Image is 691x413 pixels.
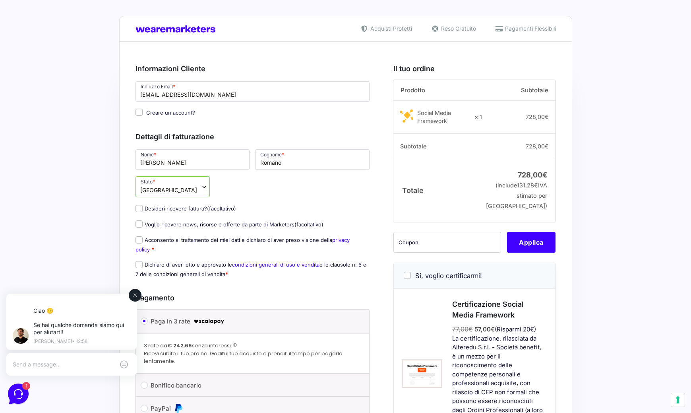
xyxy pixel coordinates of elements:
span: Your Conversations [13,45,64,51]
img: scalapay-logo-black.png [193,317,225,326]
a: Open Help Center [99,113,146,119]
span: Pagamenti Flessibili [503,24,556,33]
p: Ciao 🙂 Se hai qualche domanda siamo qui per aiutarti! [33,67,128,75]
span: € [545,143,549,150]
bdi: 728,00 [518,171,547,179]
a: privacy policy [135,237,350,252]
span: € [545,113,549,120]
span: Si, voglio certificarmi! [415,272,482,280]
button: Le tue preferenze relative al consenso per le tecnologie di tracciamento [671,393,685,407]
th: Subtotale [393,134,482,159]
span: Creare un account? [146,109,195,116]
a: [PERSON_NAME]Ciao 🙂 Se hai qualche domanda siamo qui per aiutarti!1s ago1 [10,54,149,78]
input: Creare un account? [135,109,143,116]
label: Acconsento al trattamento dei miei dati e dichiaro di aver preso visione della [135,237,350,252]
span: Reso Gratuito [439,24,476,33]
span: 57,00 [474,325,495,333]
button: Applica [507,232,556,253]
input: Acconsento al trattamento dei miei dati e dichiaro di aver preso visione dellaprivacy policy [135,236,143,244]
span: € [542,171,547,179]
span: Certificazione Social Media Framework [452,300,524,319]
p: Se hai qualche domanda siamo qui per aiutarti! [38,37,135,52]
div: Social Media Framework [417,109,469,125]
span: (facoltativo) [294,221,323,228]
input: Cognome * [255,149,370,170]
span: € [468,325,473,333]
img: dark [17,44,33,60]
h2: Hello from Marketers 👋 [6,6,134,32]
input: Dichiaro di aver letto e approvato lecondizioni generali di uso e venditae le clausole n. 6 e 7 d... [135,261,143,268]
bdi: 728,00 [526,143,549,150]
span: € [534,182,538,189]
input: Nome * [135,149,250,170]
label: Paga in 3 rate [151,316,352,327]
span: Acquisti Protetti [368,24,412,33]
input: Si, voglio certificarmi! [404,272,411,279]
th: Totale [393,159,482,222]
h3: Il tuo ordine [393,63,556,74]
p: Messages [68,267,91,274]
img: PayPal [174,403,183,413]
input: Search for an Article... [18,130,130,138]
span: Find an Answer [13,113,54,119]
p: Ciao 🙂 [38,23,135,30]
input: Coupon [393,232,501,253]
th: Prodotto [393,80,482,101]
button: Home [6,255,55,274]
span: [PERSON_NAME] [33,57,128,65]
span: 1 [79,255,85,260]
label: Voglio ricevere news, risorse e offerte da parte di Marketers [135,221,323,228]
span: Stato [135,176,210,197]
span: Italia [140,186,197,194]
label: Desideri ricevere fattura? [135,205,236,212]
small: (include IVA stimato per [GEOGRAPHIC_DATA]) [486,182,547,209]
span: (facoltativo) [207,205,236,212]
label: Dichiaro di aver letto e approvato le e le clausole n. 6 e 7 delle condizioni generali di vendita [135,261,366,277]
p: 1s ago [132,57,146,64]
a: condizioni generali di uso e vendita [232,261,319,268]
a: See all [128,45,146,51]
button: Help [104,255,153,274]
strong: × 1 [474,113,482,121]
span: 77,00 [452,325,473,333]
p: Help [123,267,134,274]
input: Desideri ricevere fattura?(facoltativo) [135,205,143,212]
h3: Informazioni Cliente [135,63,370,74]
span: 1 [138,67,146,75]
iframe: Customerly Messenger Launcher [6,382,30,406]
p: [PERSON_NAME] • 12:58 [38,55,135,60]
label: Bonifico bancario [151,380,352,392]
h3: Dettagli di fatturazione [135,131,370,142]
img: badge-300x212.png [394,359,442,388]
h3: Pagamento [135,292,370,303]
span: Start a Conversation [57,86,111,92]
input: Voglio ricevere news, risorse e offerte da parte di Marketers(facoltativo) [135,220,143,228]
span: € [491,325,495,333]
button: 1Messages [55,255,104,274]
button: Start a Conversation [13,81,146,97]
img: dark [13,58,29,74]
span: 131,28 [517,182,538,189]
bdi: 728,00 [526,113,549,120]
th: Subtotale [482,80,556,101]
input: Indirizzo Email * [135,81,370,102]
img: Social Media Framework [400,109,413,123]
p: Home [24,267,37,274]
